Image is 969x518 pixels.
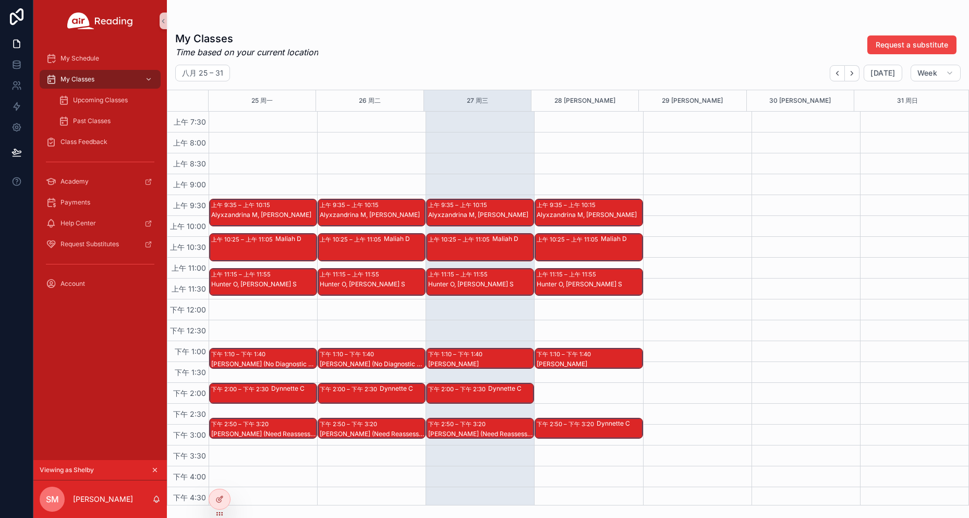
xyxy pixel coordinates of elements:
div: 下午 2:50 – 下午 3:20 [428,419,488,429]
img: App logo [67,13,133,29]
span: Week [917,68,937,78]
div: 下午 1:10 – 下午 1:40[PERSON_NAME] [535,348,642,368]
span: Class Feedback [60,138,107,146]
span: 上午 9:30 [171,201,209,210]
div: 28 [PERSON_NAME] [554,90,615,111]
div: Alyxzandrina M, [PERSON_NAME] [320,211,425,219]
span: 下午 2:30 [171,409,209,418]
div: 下午 2:00 – 下午 2:30Dynnette C [427,383,534,403]
span: 上午 8:00 [171,138,209,147]
div: 下午 2:50 – 下午 3:20 [537,419,597,429]
div: 下午 1:10 – 下午 1:40 [211,349,268,359]
span: Help Center [60,219,96,227]
div: 下午 1:10 – 下午 1:40 [320,349,377,359]
span: 上午 7:30 [171,117,209,126]
span: 下午 1:00 [172,347,209,356]
div: 上午 11:15 – 上午 11:55 [211,269,273,280]
div: 下午 2:50 – 下午 3:20[PERSON_NAME] (Need Reassess), [PERSON_NAME] (Need Reassess) [210,418,317,438]
div: Hunter O, [PERSON_NAME] S [211,280,316,288]
div: 下午 1:10 – 下午 1:40 [428,349,485,359]
a: Request Substitutes [40,235,161,254]
span: [DATE] [870,68,895,78]
span: 下午 2:00 [171,389,209,397]
span: 下午 3:00 [171,430,209,439]
div: 下午 2:00 – 下午 2:30 [320,384,380,394]
button: 27 周三 [467,90,488,111]
a: Payments [40,193,161,212]
div: 下午 2:50 – 下午 3:20 [211,419,271,429]
button: 30 [PERSON_NAME] [769,90,831,111]
span: Academy [60,177,89,186]
div: 上午 11:15 – 上午 11:55 [537,269,599,280]
button: 31 周日 [897,90,918,111]
h1: My Classes [175,31,318,46]
p: [PERSON_NAME] [73,494,133,504]
span: Payments [60,198,90,207]
span: Account [60,280,85,288]
div: Maliah D [384,235,425,243]
span: Upcoming Classes [73,96,128,104]
div: 上午 10:25 – 上午 11:05 [537,234,601,245]
div: 下午 2:00 – 下午 2:30 [428,384,488,394]
a: Academy [40,172,161,191]
span: Viewing as Shelby [40,466,94,474]
div: 上午 11:15 – 上午 11:55Hunter O, [PERSON_NAME] S [318,269,425,295]
span: Past Classes [73,117,111,125]
div: 下午 1:10 – 下午 1:40[PERSON_NAME] [427,348,534,368]
button: Back [830,65,845,81]
span: 下午 3:30 [171,451,209,460]
div: 下午 1:10 – 下午 1:40 [537,349,593,359]
div: 下午 1:10 – 下午 1:40[PERSON_NAME] (No Diagnostic Needed) [318,348,425,368]
div: 下午 2:50 – 下午 3:20 [320,419,380,429]
div: 上午 9:35 – 上午 10:15Alyxzandrina M, [PERSON_NAME] [318,199,425,226]
button: Next [845,65,859,81]
div: 下午 2:50 – 下午 3:20[PERSON_NAME] (Need Reassess), [PERSON_NAME] (Need Reassess) [427,418,534,438]
span: 上午 11:00 [169,263,209,272]
div: [PERSON_NAME] (Need Reassess), [PERSON_NAME] (Need Reassess) [320,430,425,438]
div: 下午 2:00 – 下午 2:30Dynnette C [210,383,317,403]
div: 上午 9:35 – 上午 10:15 [320,200,381,210]
div: 下午 2:50 – 下午 3:20[PERSON_NAME] (Need Reassess), [PERSON_NAME] (Need Reassess) [318,418,425,438]
div: 下午 1:10 – 下午 1:40[PERSON_NAME] (No Diagnostic Needed) [210,348,317,368]
div: [PERSON_NAME] [428,360,533,368]
em: Time based on your current location [175,46,318,58]
button: Request a substitute [867,35,956,54]
button: 29 [PERSON_NAME] [662,90,723,111]
div: 上午 9:35 – 上午 10:15 [537,200,598,210]
div: 上午 10:25 – 上午 11:05 [320,234,384,245]
div: Hunter O, [PERSON_NAME] S [428,280,533,288]
div: Dynnette C [380,384,425,393]
div: Alyxzandrina M, [PERSON_NAME] [211,211,316,219]
button: Week [911,65,961,81]
span: 上午 11:30 [169,284,209,293]
div: [PERSON_NAME] (Need Reassess), [PERSON_NAME] (Need Reassess) [211,430,316,438]
span: 下午 4:00 [171,472,209,481]
div: Dynnette C [597,419,641,428]
div: 上午 10:25 – 上午 11:05Maliah D [427,234,534,260]
span: 上午 8:30 [171,159,209,168]
div: [PERSON_NAME] (No Diagnostic Needed) [320,360,425,368]
div: Alyxzandrina M, [PERSON_NAME] [537,211,641,219]
span: 上午 10:30 [167,243,209,251]
div: 上午 10:25 – 上午 11:05 [428,234,492,245]
span: My Classes [60,75,94,83]
span: Request Substitutes [60,240,119,248]
a: Upcoming Classes [52,91,161,110]
div: 上午 9:35 – 上午 10:15Alyxzandrina M, [PERSON_NAME] [535,199,642,226]
div: 上午 10:25 – 上午 11:05Maliah D [318,234,425,260]
span: 下午 12:00 [167,305,209,314]
div: 上午 11:15 – 上午 11:55Hunter O, [PERSON_NAME] S [427,269,534,295]
button: 25 周一 [251,90,273,111]
div: 下午 2:00 – 下午 2:30 [211,384,271,394]
div: 上午 9:35 – 上午 10:15 [211,200,273,210]
div: 上午 11:15 – 上午 11:55 [428,269,490,280]
div: Hunter O, [PERSON_NAME] S [537,280,641,288]
a: Class Feedback [40,132,161,151]
div: Alyxzandrina M, [PERSON_NAME] [428,211,533,219]
span: 下午 4:30 [171,493,209,502]
div: 上午 10:25 – 上午 11:05 [211,234,275,245]
div: scrollable content [33,42,167,307]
